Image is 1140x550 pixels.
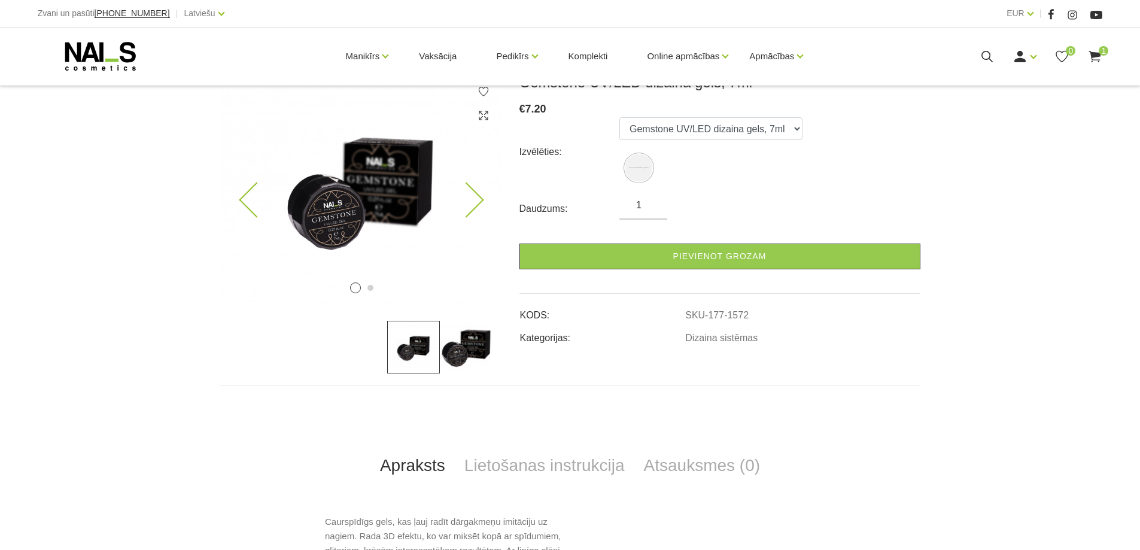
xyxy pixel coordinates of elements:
[1039,6,1042,21] span: |
[685,333,758,344] a: Dizaina sistēmas
[370,446,455,485] a: Apraksts
[519,103,525,115] span: €
[176,6,178,21] span: |
[519,244,920,269] a: Pievienot grozam
[346,32,380,80] a: Manikīrs
[496,32,528,80] a: Pedikīrs
[525,103,546,115] span: 7.20
[1099,46,1108,56] span: 1
[634,446,770,485] a: Atsauksmes (0)
[519,199,620,218] div: Daudzums:
[519,142,620,162] div: Izvēlēties:
[647,32,719,80] a: Online apmācības
[749,32,794,80] a: Apmācības
[38,6,170,21] div: Zvani un pasūti
[409,28,466,85] a: Vaksācija
[184,6,215,20] a: Latviešu
[367,285,373,291] button: 2 of 2
[220,74,501,303] img: ...
[1054,49,1069,64] a: 0
[1066,46,1075,56] span: 0
[95,8,170,18] span: [PHONE_NUMBER]
[1087,49,1102,64] a: 1
[1007,6,1025,20] a: EUR
[387,321,440,373] img: ...
[625,154,652,181] img: Gemstone UV/LED dizaina gels, 7ml
[350,282,361,293] button: 1 of 2
[685,310,749,321] a: SKU-177-1572
[440,321,493,373] img: ...
[559,28,618,85] a: Komplekti
[455,446,634,485] a: Lietošanas instrukcija
[519,300,685,323] td: KODS:
[519,323,685,345] td: Kategorijas:
[95,9,170,18] a: [PHONE_NUMBER]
